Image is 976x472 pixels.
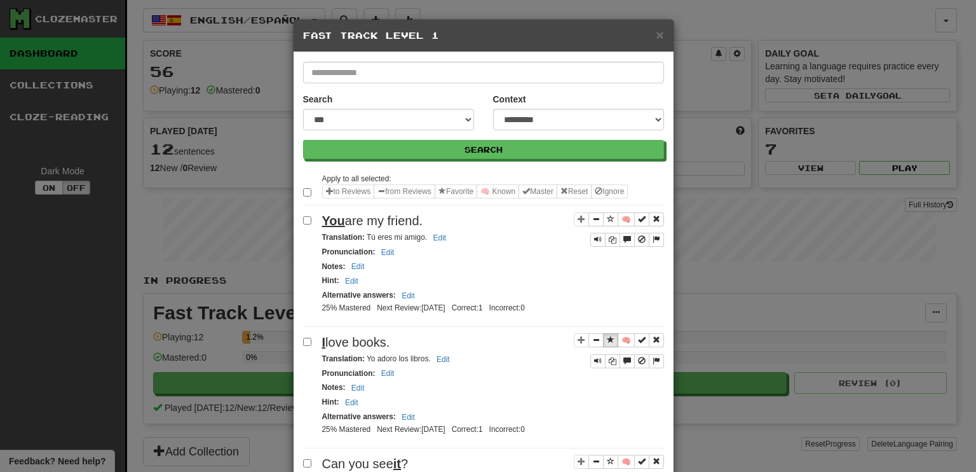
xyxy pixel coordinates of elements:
h5: Fast Track Level 1 [303,29,664,42]
label: Search [303,93,333,106]
button: 🧠 [618,212,635,226]
button: Edit [348,260,369,274]
span: × [656,27,663,42]
u: I [322,335,326,349]
li: Incorrect: 0 [486,303,528,314]
button: Search [303,140,664,159]
button: Edit [341,396,362,410]
button: Edit [429,231,450,245]
strong: Pronunciation : [322,369,376,378]
div: Sentence controls [590,233,664,247]
button: Master [518,184,557,198]
strong: Translation : [322,233,365,242]
strong: Alternative answers : [322,412,396,421]
span: Can you see ? [322,457,409,471]
span: love books. [322,335,390,349]
small: Tú eres mi amigo. [322,233,451,242]
li: Next Review: [DATE] [374,424,448,435]
strong: Hint : [322,398,339,406]
li: Correct: 1 [449,303,486,314]
strong: Translation : [322,354,365,363]
button: Edit [398,289,419,303]
button: 🧠 [618,333,635,347]
div: Sentence options [322,184,628,198]
div: Sentence controls [574,212,664,247]
button: Favorite [435,184,477,198]
button: from Reviews [374,184,435,198]
button: Edit [433,352,454,366]
button: Reset [557,184,592,198]
button: Edit [377,366,398,380]
small: Apply to all selected: [322,174,391,183]
small: Yo adoro los libros. [322,354,454,363]
u: You [322,214,345,228]
button: 🧠 [618,455,635,469]
button: Edit [348,381,369,395]
strong: Notes : [322,262,346,271]
li: Next Review: [DATE] [374,303,448,314]
div: Sentence controls [590,354,664,368]
label: Context [493,93,526,106]
button: 🧠 Known [477,184,519,198]
li: Correct: 1 [449,424,486,435]
button: Close [656,28,663,41]
li: 25% Mastered [319,424,374,435]
button: Edit [341,274,362,288]
li: Incorrect: 0 [486,424,528,435]
span: are my friend. [322,214,423,228]
u: it [393,457,401,471]
strong: Hint : [322,276,339,285]
strong: Alternative answers : [322,291,396,300]
div: Sentence controls [574,333,664,368]
button: Edit [398,410,419,424]
li: 25% Mastered [319,303,374,314]
strong: Pronunciation : [322,247,376,256]
button: Ignore [591,184,628,198]
button: Edit [377,246,398,260]
button: to Reviews [322,184,375,198]
strong: Notes : [322,383,346,392]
